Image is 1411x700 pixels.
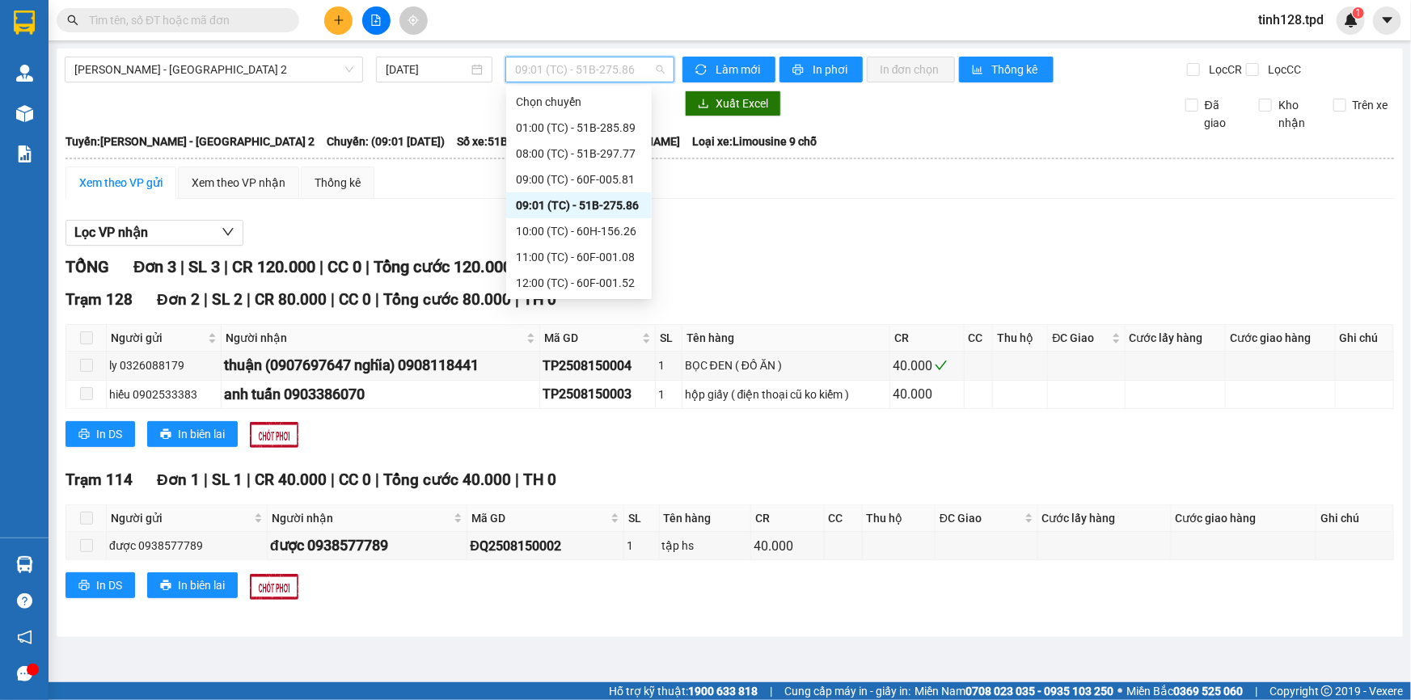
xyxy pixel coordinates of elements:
[91,58,156,71] span: 0907696988
[212,290,243,309] span: SL 2
[1261,61,1303,78] span: Lọc CC
[374,257,512,276] span: Tổng cước 120.000
[16,145,33,162] img: solution-icon
[74,57,353,82] span: Phương Lâm - Sài Gòn 2
[698,98,709,111] span: download
[65,470,133,489] span: Trạm 114
[255,470,327,489] span: CR 40.000
[109,537,264,555] div: được 0938577789
[178,576,225,594] span: In biên lai
[65,572,135,598] button: printerIn DS
[272,509,451,527] span: Người nhận
[516,222,642,240] div: 10:00 (TC) - 60H-156.26
[993,325,1048,352] th: Thu hộ
[74,222,148,242] span: Lọc VP nhận
[96,576,122,594] span: In DS
[1126,682,1243,700] span: Miền Bắc
[1245,10,1337,30] span: tinh128.tpd
[108,104,186,117] span: 079083010858
[247,290,251,309] span: |
[863,505,936,532] th: Thu hộ
[46,117,116,130] span: hưng CMND:
[157,470,200,489] span: Đơn 1
[992,61,1041,78] span: Thống kê
[36,104,186,117] span: HÙNG CMND:
[1172,505,1317,532] th: Cước giao hàng
[232,257,315,276] span: CR 120.000
[224,354,537,377] div: thuận (0907697647 nghĩa) 0908118441
[688,685,758,698] strong: 1900 633 818
[315,174,361,192] div: Thống kê
[250,422,298,448] img: chot-phoi.b9b04613.png
[65,421,135,447] button: printerIn DS
[470,536,621,556] div: ĐQ2508150002
[965,325,993,352] th: CC
[627,537,657,555] div: 1
[1173,685,1243,698] strong: 0369 525 060
[67,15,78,26] span: search
[331,290,335,309] span: |
[1353,7,1364,19] sup: 1
[471,509,607,527] span: Mã GD
[375,470,379,489] span: |
[96,425,122,443] span: In DS
[109,386,218,403] div: hiếu 0902533383
[17,666,32,681] span: message
[180,257,184,276] span: |
[270,534,465,557] div: được 0938577789
[516,119,642,137] div: 01:00 (TC) - 51B-285.89
[813,61,850,78] span: In phơi
[685,91,781,116] button: downloadXuất Excel
[5,104,186,117] strong: N.gửi:
[339,290,371,309] span: CC 0
[78,428,90,441] span: printer
[467,532,624,560] td: ĐQ2508150002
[1344,13,1358,27] img: icon-new-feature
[1355,7,1361,19] span: 1
[516,196,642,214] div: 09:01 (TC) - 51B-275.86
[940,509,1020,527] span: ĐC Giao
[324,6,353,35] button: plus
[516,171,642,188] div: 09:00 (TC) - 60F-005.81
[682,325,890,352] th: Tên hàng
[16,105,33,122] img: warehouse-icon
[17,630,32,645] span: notification
[695,64,709,77] span: sync
[160,580,171,592] span: printer
[365,257,370,276] span: |
[543,384,653,404] div: TP2508150003
[16,65,33,82] img: warehouse-icon
[16,556,33,573] img: warehouse-icon
[1202,61,1244,78] span: Lọc CR
[5,58,156,71] strong: VP: SĐT:
[457,133,547,150] span: Số xe: 51B-275.86
[319,257,323,276] span: |
[540,381,656,409] td: TP2508150003
[192,174,285,192] div: Xem theo VP nhận
[149,7,178,20] span: 08:51
[362,6,391,35] button: file-add
[516,274,642,292] div: 12:00 (TC) - 60F-001.52
[327,257,361,276] span: CC 0
[29,7,115,20] span: Q102508080063
[204,470,208,489] span: |
[867,57,955,82] button: In đơn chọn
[779,57,863,82] button: printerIn phơi
[685,356,887,374] div: BỌC ĐEN ( ĐỒ ĂN )
[523,290,556,309] span: TH 0
[386,61,468,78] input: 15/08/2025
[133,257,176,276] span: Đơn 3
[935,359,948,372] span: check
[890,325,965,352] th: CR
[383,290,511,309] span: Tổng cước 80.000
[609,682,758,700] span: Hỗ trợ kỹ thuật:
[1126,325,1227,352] th: Cước lấy hàng
[506,89,652,115] div: Chọn chuyến
[915,682,1113,700] span: Miền Nam
[658,356,679,374] div: 1
[540,352,656,380] td: TP2508150004
[111,329,205,347] span: Người gửi
[247,470,251,489] span: |
[1272,96,1320,132] span: Kho nhận
[1052,329,1108,347] span: ĐC Giao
